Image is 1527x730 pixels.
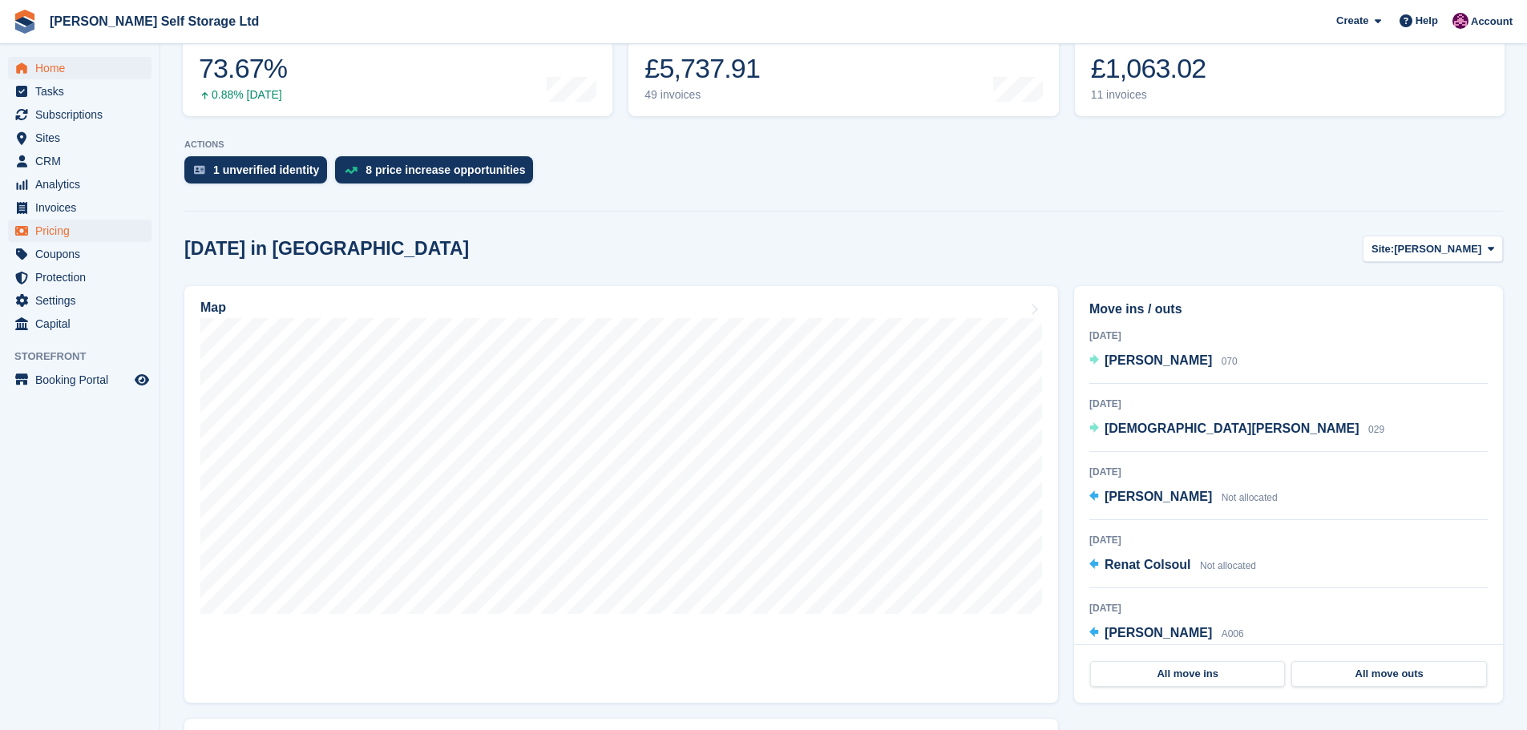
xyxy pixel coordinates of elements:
a: All move ins [1090,661,1285,687]
span: Storefront [14,349,160,365]
a: Occupancy 73.67% 0.88% [DATE] [183,14,612,116]
p: ACTIONS [184,139,1503,150]
span: Protection [35,266,131,288]
div: [DATE] [1089,329,1488,343]
span: [PERSON_NAME] [1105,353,1212,367]
span: Renat Colsoul [1105,558,1191,571]
a: Renat Colsoul Not allocated [1089,555,1256,576]
a: menu [8,289,151,312]
a: menu [8,220,151,242]
a: menu [8,313,151,335]
a: menu [8,196,151,219]
span: Not allocated [1200,560,1256,571]
a: menu [8,80,151,103]
a: menu [8,127,151,149]
span: [PERSON_NAME] [1105,626,1212,639]
span: A006 [1222,628,1244,639]
span: Booking Portal [35,369,131,391]
a: menu [8,369,151,391]
span: [PERSON_NAME] [1394,241,1481,257]
img: price_increase_opportunities-93ffe204e8149a01c8c9dc8f82e8f89637d9d84a8eef4429ea346261dce0b2c0.svg [345,167,358,174]
span: [DEMOGRAPHIC_DATA][PERSON_NAME] [1105,421,1359,435]
span: Capital [35,313,131,335]
a: [PERSON_NAME] Not allocated [1089,487,1278,508]
span: Invoices [35,196,131,219]
span: Coupons [35,243,131,265]
a: [PERSON_NAME] A006 [1089,623,1244,644]
img: stora-icon-8386f47178a22dfd0bd8f6a31ec36ba5ce8667c1dd55bd0f319d3a0aa187defe.svg [13,10,37,34]
div: 0.88% [DATE] [199,88,287,102]
a: Month-to-date sales £5,737.91 49 invoices [628,14,1058,116]
a: menu [8,57,151,79]
a: menu [8,243,151,265]
div: [DATE] [1089,465,1488,479]
div: 8 price increase opportunities [366,163,525,176]
div: £1,063.02 [1091,52,1206,85]
a: Map [184,286,1058,703]
span: Not allocated [1222,492,1278,503]
h2: Move ins / outs [1089,300,1488,319]
span: Site: [1371,241,1394,257]
span: 070 [1222,356,1238,367]
a: [PERSON_NAME] Self Storage Ltd [43,8,265,34]
img: verify_identity-adf6edd0f0f0b5bbfe63781bf79b02c33cf7c696d77639b501bdc392416b5a36.svg [194,165,205,175]
span: Subscriptions [35,103,131,126]
span: Pricing [35,220,131,242]
span: Analytics [35,173,131,196]
a: menu [8,266,151,288]
div: 73.67% [199,52,287,85]
a: menu [8,150,151,172]
h2: [DATE] in [GEOGRAPHIC_DATA] [184,238,469,260]
span: Create [1336,13,1368,29]
a: menu [8,103,151,126]
div: £5,737.91 [644,52,764,85]
span: 029 [1368,424,1384,435]
span: Help [1416,13,1438,29]
span: CRM [35,150,131,172]
div: 49 invoices [644,88,764,102]
a: 8 price increase opportunities [335,156,541,192]
a: menu [8,173,151,196]
a: [PERSON_NAME] 070 [1089,351,1238,372]
div: 1 unverified identity [213,163,319,176]
div: [DATE] [1089,397,1488,411]
a: All move outs [1291,661,1486,687]
a: [DEMOGRAPHIC_DATA][PERSON_NAME] 029 [1089,419,1384,440]
div: [DATE] [1089,533,1488,547]
a: Preview store [132,370,151,389]
div: [DATE] [1089,601,1488,615]
div: 11 invoices [1091,88,1206,102]
a: 1 unverified identity [184,156,335,192]
span: Home [35,57,131,79]
a: Awaiting payment £1,063.02 11 invoices [1075,14,1505,116]
span: Tasks [35,80,131,103]
span: [PERSON_NAME] [1105,490,1212,503]
h2: Map [200,300,226,315]
span: Sites [35,127,131,149]
img: Lydia Wild [1452,13,1468,29]
span: Settings [35,289,131,312]
span: Account [1471,14,1513,30]
button: Site: [PERSON_NAME] [1363,236,1503,262]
